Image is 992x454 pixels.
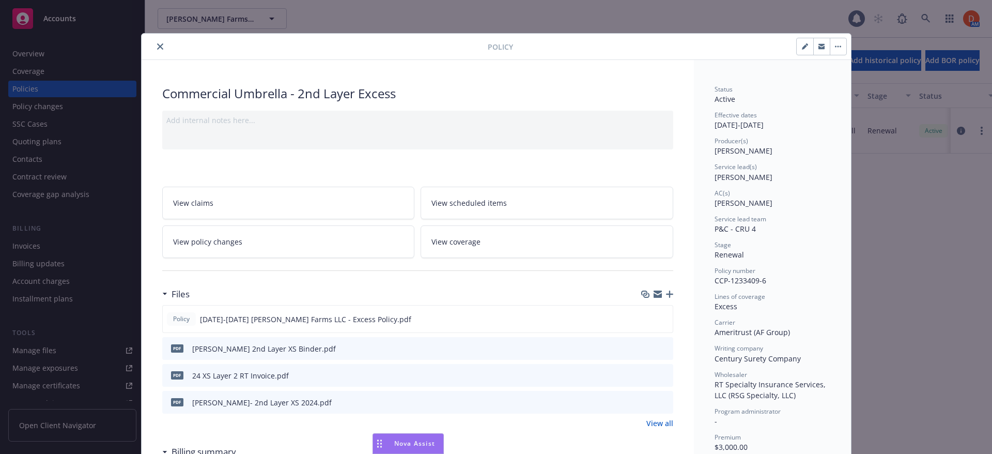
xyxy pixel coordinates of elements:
span: [PERSON_NAME] [715,198,772,208]
span: Writing company [715,344,763,353]
span: Lines of coverage [715,292,765,301]
div: [DATE] - [DATE] [715,111,830,130]
span: pdf [171,371,183,379]
span: Status [715,85,733,94]
span: View claims [173,198,213,208]
span: Ameritrust (AF Group) [715,327,790,337]
a: View all [646,418,673,429]
span: Producer(s) [715,137,748,145]
button: preview file [660,397,669,408]
span: AC(s) [715,189,730,198]
span: Wholesaler [715,370,747,379]
span: Program administrator [715,407,781,416]
span: RT Specialty Insurance Services, LLC (RSG Specialty, LLC) [715,380,828,400]
span: View policy changes [173,236,242,247]
a: View claims [162,187,415,219]
span: Carrier [715,318,735,327]
a: View scheduled items [421,187,673,219]
span: Effective dates [715,111,757,119]
button: download file [643,370,652,381]
button: preview file [660,343,669,354]
span: View coverage [431,236,481,247]
button: download file [643,397,652,408]
span: Century Surety Company [715,354,801,364]
button: preview file [659,314,669,325]
span: Service lead team [715,215,766,223]
span: pdf [171,344,183,352]
span: Policy number [715,266,755,275]
h3: Files [172,287,190,301]
div: 24 XS Layer 2 RT Invoice.pdf [192,370,289,381]
span: [PERSON_NAME] [715,146,772,156]
span: Stage [715,240,731,249]
span: Nova Assist [394,439,435,448]
div: [PERSON_NAME] 2nd Layer XS Binder.pdf [192,343,336,354]
button: download file [643,343,652,354]
span: - [715,416,717,426]
button: close [154,40,166,53]
button: preview file [660,370,669,381]
span: CCP-1233409-6 [715,276,766,285]
div: Add internal notes here... [166,115,669,126]
span: $3,000.00 [715,442,748,452]
span: Policy [171,314,192,324]
span: Excess [715,301,737,311]
span: [PERSON_NAME] [715,172,772,182]
button: Nova Assist [373,433,444,454]
span: Premium [715,433,741,442]
a: View policy changes [162,225,415,258]
div: Drag to move [373,434,386,453]
a: View coverage [421,225,673,258]
div: [PERSON_NAME]- 2nd Layer XS 2024.pdf [192,397,332,408]
span: Renewal [715,250,744,260]
span: pdf [171,398,183,406]
span: View scheduled items [431,198,507,208]
span: Service lead(s) [715,162,757,171]
div: Files [162,287,190,301]
div: Commercial Umbrella - 2nd Layer Excess [162,85,673,102]
span: Policy [488,41,513,52]
button: download file [643,314,651,325]
span: Active [715,94,735,104]
span: P&C - CRU 4 [715,224,756,234]
span: [DATE]-[DATE] [PERSON_NAME] Farms LLC - Excess Policy.pdf [200,314,411,325]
